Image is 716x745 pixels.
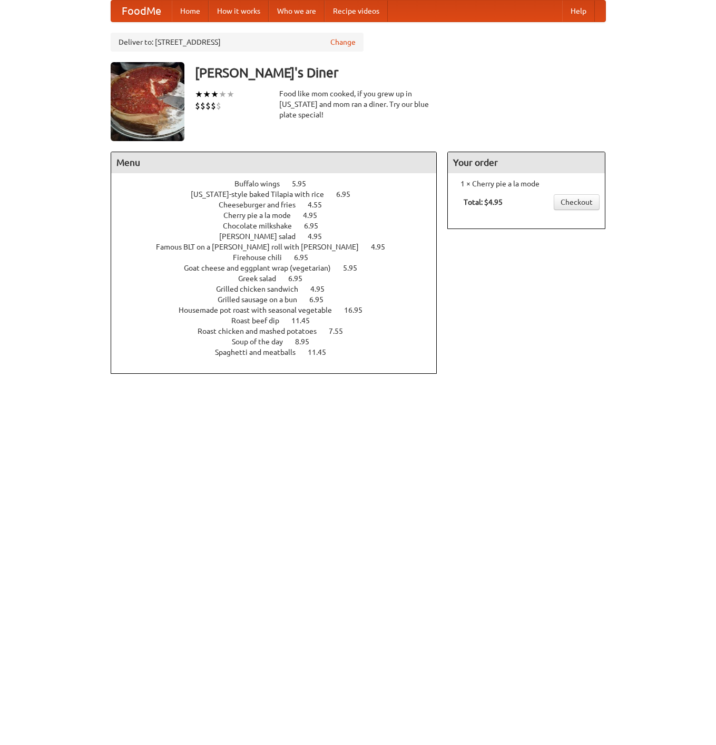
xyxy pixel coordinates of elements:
[304,222,329,230] span: 6.95
[179,306,342,314] span: Housemade pot roast with seasonal vegetable
[232,337,293,346] span: Soup of the day
[195,62,606,83] h3: [PERSON_NAME]'s Diner
[184,264,341,272] span: Goat cheese and eggplant wrap (vegetarian)
[464,198,503,206] b: Total: $4.95
[198,327,327,335] span: Roast chicken and mashed potatoes
[343,264,368,272] span: 5.95
[216,285,309,293] span: Grilled chicken sandwich
[234,180,290,188] span: Buffalo wings
[330,37,356,47] a: Change
[223,222,338,230] a: Chocolate milkshake 6.95
[172,1,209,22] a: Home
[223,211,337,220] a: Cherry pie a la mode 4.95
[111,152,437,173] h4: Menu
[234,180,326,188] a: Buffalo wings 5.95
[233,253,328,262] a: Firehouse chili 6.95
[215,348,306,356] span: Spaghetti and meatballs
[308,348,337,356] span: 11.45
[219,232,341,241] a: [PERSON_NAME] salad 4.95
[232,337,329,346] a: Soup of the day 8.95
[238,274,287,283] span: Greek salad
[200,100,205,112] li: $
[191,190,335,198] span: [US_STATE]-style baked Tilapia with rice
[205,100,211,112] li: $
[310,285,335,293] span: 4.95
[195,88,203,100] li: ★
[329,327,354,335] span: 7.55
[292,180,317,188] span: 5.95
[336,190,361,198] span: 6.95
[215,348,346,356] a: Spaghetti and meatballs 11.45
[219,232,306,241] span: [PERSON_NAME] salad
[156,243,369,251] span: Famous BLT on a [PERSON_NAME] roll with [PERSON_NAME]
[231,316,290,325] span: Roast beef dip
[219,201,306,209] span: Cheeseburger and fries
[198,327,362,335] a: Roast chicken and mashed potatoes 7.55
[288,274,313,283] span: 6.95
[295,337,320,346] span: 8.95
[554,194,600,210] a: Checkout
[195,100,200,112] li: $
[291,316,320,325] span: 11.45
[111,33,364,52] div: Deliver to: [STREET_ADDRESS]
[218,295,308,304] span: Grilled sausage on a bun
[216,100,221,112] li: $
[233,253,292,262] span: Firehouse chili
[238,274,322,283] a: Greek salad 6.95
[227,88,234,100] li: ★
[184,264,377,272] a: Goat cheese and eggplant wrap (vegetarian) 5.95
[294,253,319,262] span: 6.95
[111,1,172,22] a: FoodMe
[309,295,334,304] span: 6.95
[111,62,184,141] img: angular.jpg
[371,243,396,251] span: 4.95
[218,295,343,304] a: Grilled sausage on a bun 6.95
[203,88,211,100] li: ★
[216,285,344,293] a: Grilled chicken sandwich 4.95
[344,306,373,314] span: 16.95
[219,201,341,209] a: Cheeseburger and fries 4.55
[209,1,269,22] a: How it works
[448,152,605,173] h4: Your order
[303,211,328,220] span: 4.95
[308,201,332,209] span: 4.55
[308,232,332,241] span: 4.95
[269,1,325,22] a: Who we are
[325,1,388,22] a: Recipe videos
[191,190,370,198] a: [US_STATE]-style baked Tilapia with rice 6.95
[211,88,219,100] li: ★
[223,222,302,230] span: Chocolate milkshake
[279,88,437,120] div: Food like mom cooked, if you grew up in [US_STATE] and mom ran a diner. Try our blue plate special!
[223,211,301,220] span: Cherry pie a la mode
[156,243,405,251] a: Famous BLT on a [PERSON_NAME] roll with [PERSON_NAME] 4.95
[211,100,216,112] li: $
[453,178,600,189] li: 1 × Cherry pie a la mode
[179,306,382,314] a: Housemade pot roast with seasonal vegetable 16.95
[231,316,329,325] a: Roast beef dip 11.45
[562,1,595,22] a: Help
[219,88,227,100] li: ★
